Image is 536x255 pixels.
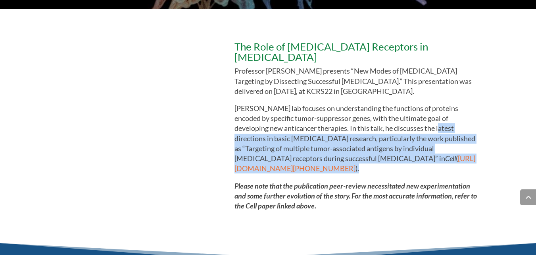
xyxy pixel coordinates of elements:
strong: Please note that the publication peer-review necessitated new experimentation and some further ev... [234,181,477,210]
span: . [357,164,359,173]
iframe: New Directions in Cancer Immunotherapy: A Presentation by Prof. Andrew Sewell at KCRS22 [54,82,211,171]
span: [PERSON_NAME] lab focuses on understanding the functions of proteins encoded by specific tumor-su... [234,104,475,163]
span: The Role of [MEDICAL_DATA] Receptors in [MEDICAL_DATA] [234,40,428,63]
span: Professor [PERSON_NAME] presents “New Modes of [MEDICAL_DATA] Targeting by Dissecting Successful ... [234,66,472,95]
em: Cell [445,154,456,163]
